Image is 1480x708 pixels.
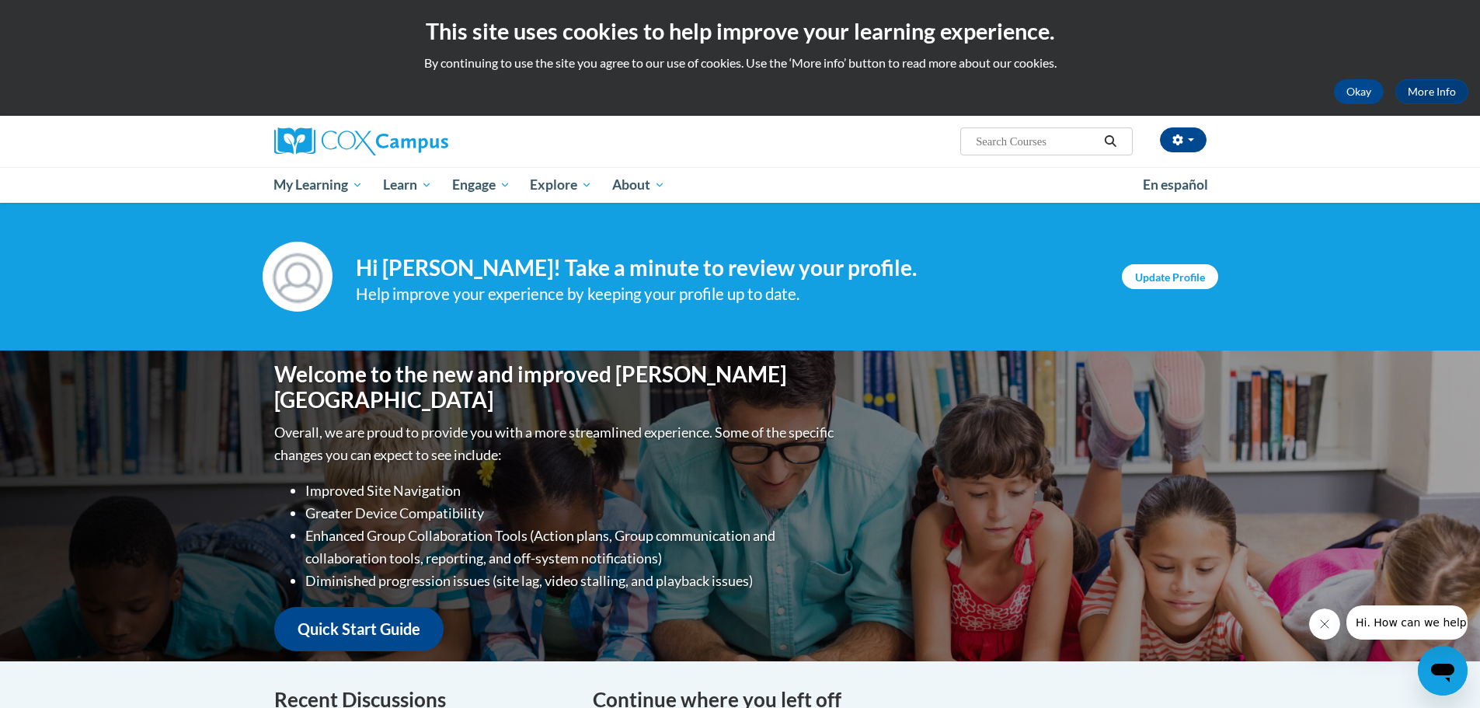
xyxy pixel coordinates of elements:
a: Explore [520,167,602,203]
span: En español [1143,176,1208,193]
iframe: Message from company [1346,605,1468,640]
span: Explore [530,176,592,194]
iframe: Button to launch messaging window [1418,646,1468,696]
span: Engage [452,176,510,194]
h2: This site uses cookies to help improve your learning experience. [12,16,1468,47]
div: Help improve your experience by keeping your profile up to date. [356,281,1099,307]
span: About [612,176,665,194]
div: Main menu [251,167,1230,203]
a: Learn [373,167,442,203]
a: En español [1133,169,1218,201]
a: My Learning [264,167,374,203]
a: Engage [442,167,521,203]
button: Search [1099,132,1122,151]
p: Overall, we are proud to provide you with a more streamlined experience. Some of the specific cha... [274,421,838,466]
a: Update Profile [1122,264,1218,289]
li: Greater Device Compatibility [305,502,838,525]
input: Search Courses [974,132,1099,151]
h4: Hi [PERSON_NAME]! Take a minute to review your profile. [356,255,1099,281]
iframe: Close message [1309,609,1340,640]
img: Profile Image [263,242,333,312]
a: Quick Start Guide [274,607,444,651]
button: Account Settings [1160,127,1207,152]
li: Improved Site Navigation [305,480,838,502]
span: Learn [383,176,432,194]
a: Cox Campus [274,127,569,155]
li: Enhanced Group Collaboration Tools (Action plans, Group communication and collaboration tools, re... [305,525,838,570]
h1: Welcome to the new and improved [PERSON_NAME][GEOGRAPHIC_DATA] [274,361,838,413]
img: Cox Campus [274,127,448,155]
span: My Learning [273,176,363,194]
a: More Info [1395,79,1468,104]
a: About [602,167,675,203]
span: Hi. How can we help? [9,11,126,23]
button: Okay [1334,79,1384,104]
p: By continuing to use the site you agree to our use of cookies. Use the ‘More info’ button to read... [12,54,1468,71]
li: Diminished progression issues (site lag, video stalling, and playback issues) [305,570,838,592]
